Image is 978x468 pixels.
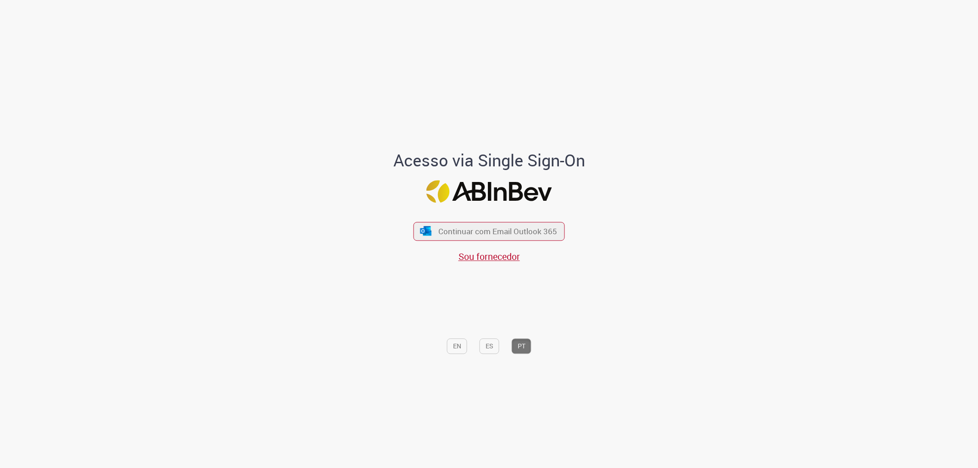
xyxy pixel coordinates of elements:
img: ícone Azure/Microsoft 360 [419,226,432,236]
button: ES [480,338,499,354]
a: Sou fornecedor [459,250,520,263]
img: Logo ABInBev [426,181,552,203]
button: PT [512,338,531,354]
button: EN [447,338,467,354]
button: ícone Azure/Microsoft 360 Continuar com Email Outlook 365 [414,222,565,241]
h1: Acesso via Single Sign-On [362,151,616,170]
span: Continuar com Email Outlook 365 [438,226,557,237]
